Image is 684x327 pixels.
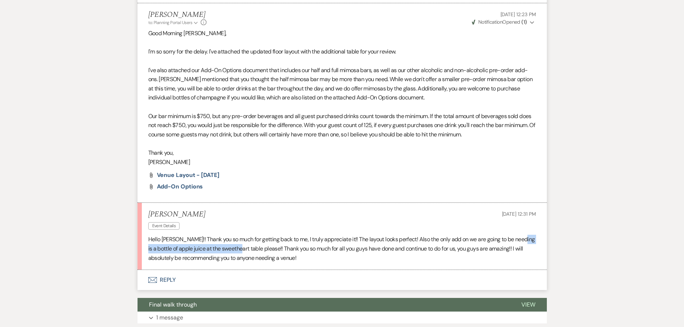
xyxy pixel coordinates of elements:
h5: [PERSON_NAME] [148,10,207,19]
span: Venue Layout - [DATE] [157,171,219,179]
span: to: Planning Portal Users [148,20,192,25]
p: Thank you, [148,148,536,158]
h5: [PERSON_NAME] [148,210,205,219]
p: [PERSON_NAME] [148,158,536,167]
span: Final walk through [149,301,197,308]
span: [DATE] 12:23 PM [501,11,536,18]
button: Final walk through [138,298,510,312]
p: Good Morning [PERSON_NAME], [148,29,536,38]
p: 1 message [156,313,183,322]
a: Add-On Options [157,184,203,190]
p: I'm so sorry for the delay. I've attached the updated floor layout with the additional table for ... [148,47,536,56]
p: Hello [PERSON_NAME]!! Thank you so much for getting back to me, I truly appreciate it!! The layou... [148,235,536,262]
span: Event Details [148,222,180,230]
span: Add-On Options [157,183,203,190]
span: [DATE] 12:31 PM [502,211,536,217]
p: I've also attached our Add-On Options document that includes our half and full mimosa bars, as we... [148,66,536,102]
span: Notification [478,19,502,25]
button: Reply [138,270,547,290]
button: View [510,298,547,312]
span: View [521,301,535,308]
strong: ( 1 ) [521,19,527,25]
a: Venue Layout - [DATE] [157,172,219,178]
p: Our bar minimum is $750, but any pre-order beverages and all guest purchased drinks count towards... [148,112,536,139]
button: 1 message [138,312,547,324]
span: Opened [472,19,527,25]
button: to: Planning Portal Users [148,19,199,26]
button: NotificationOpened (1) [471,18,536,26]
